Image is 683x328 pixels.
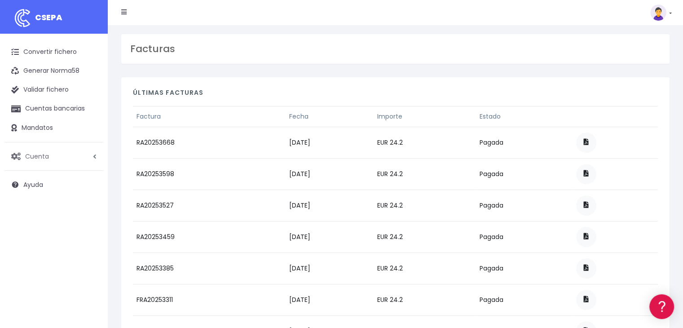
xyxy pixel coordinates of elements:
[476,127,573,158] td: Pagada
[374,284,476,315] td: EUR 24.2
[374,127,476,158] td: EUR 24.2
[133,158,286,190] td: RA20253598
[476,158,573,190] td: Pagada
[374,221,476,253] td: EUR 24.2
[9,76,171,90] a: Información general
[9,128,171,142] a: Problemas habituales
[23,180,43,189] span: Ayuda
[374,253,476,284] td: EUR 24.2
[4,99,103,118] a: Cuentas bancarias
[286,158,374,190] td: [DATE]
[9,216,171,224] div: Programadores
[476,221,573,253] td: Pagada
[133,221,286,253] td: RA20253459
[133,190,286,221] td: RA20253527
[4,80,103,99] a: Validar fichero
[4,119,103,137] a: Mandatos
[130,43,661,55] h3: Facturas
[286,106,374,127] th: Fecha
[374,106,476,127] th: Importe
[133,253,286,284] td: RA20253385
[9,142,171,155] a: Videotutoriales
[4,62,103,80] a: Generar Norma58
[476,284,573,315] td: Pagada
[286,253,374,284] td: [DATE]
[11,7,34,29] img: logo
[123,259,173,267] a: POWERED BY ENCHANT
[35,12,62,23] span: CSEPA
[650,4,666,21] img: profile
[286,127,374,158] td: [DATE]
[9,193,171,207] a: General
[133,89,658,101] h4: Últimas facturas
[25,151,49,160] span: Cuenta
[9,114,171,128] a: Formatos
[133,127,286,158] td: RA20253668
[9,230,171,244] a: API
[133,106,286,127] th: Factura
[133,284,286,315] td: FRA20253311
[9,99,171,108] div: Convertir ficheros
[9,62,171,71] div: Información general
[476,106,573,127] th: Estado
[374,190,476,221] td: EUR 24.2
[4,147,103,166] a: Cuenta
[9,155,171,169] a: Perfiles de empresas
[9,240,171,256] button: Contáctanos
[286,221,374,253] td: [DATE]
[9,178,171,187] div: Facturación
[476,253,573,284] td: Pagada
[4,43,103,62] a: Convertir fichero
[286,190,374,221] td: [DATE]
[476,190,573,221] td: Pagada
[286,284,374,315] td: [DATE]
[4,175,103,194] a: Ayuda
[374,158,476,190] td: EUR 24.2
